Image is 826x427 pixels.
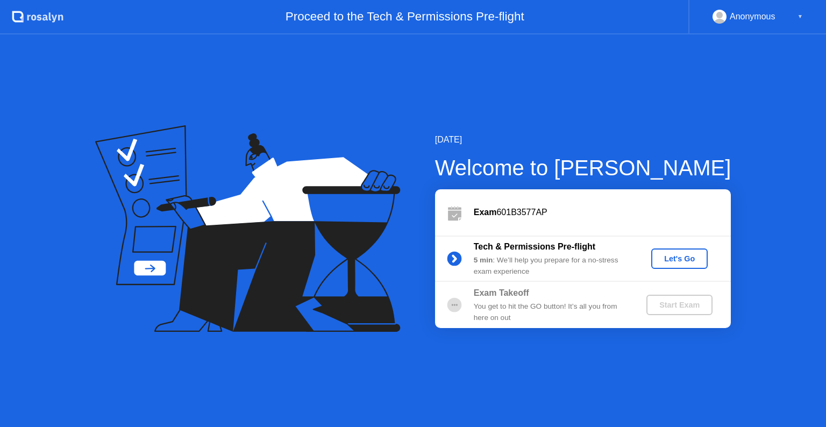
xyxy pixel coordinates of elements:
div: : We’ll help you prepare for a no-stress exam experience [474,255,629,277]
b: 5 min [474,256,493,264]
div: Let's Go [656,254,703,263]
b: Tech & Permissions Pre-flight [474,242,595,251]
div: ▼ [797,10,803,24]
button: Let's Go [651,248,708,269]
div: 601B3577AP [474,206,731,219]
div: You get to hit the GO button! It’s all you from here on out [474,301,629,323]
b: Exam Takeoff [474,288,529,297]
b: Exam [474,208,497,217]
button: Start Exam [646,295,713,315]
div: [DATE] [435,133,731,146]
div: Anonymous [730,10,775,24]
div: Welcome to [PERSON_NAME] [435,152,731,184]
div: Start Exam [651,301,708,309]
